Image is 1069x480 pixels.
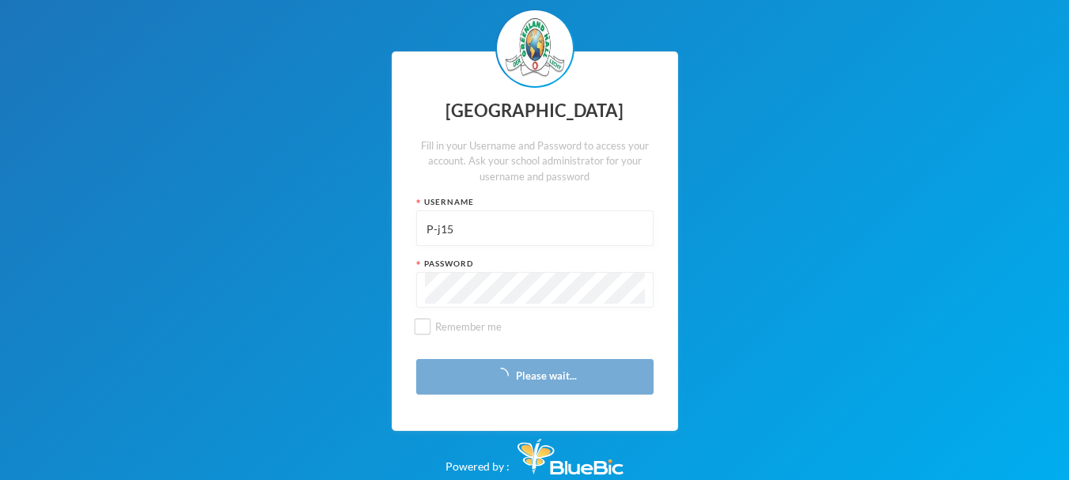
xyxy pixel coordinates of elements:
div: Fill in your Username and Password to access your account. Ask your school administrator for your... [416,138,654,185]
div: Powered by : [445,431,624,474]
div: [GEOGRAPHIC_DATA] [416,96,654,127]
div: Username [416,196,654,208]
i: icon: loading [493,368,509,384]
button: Please wait... [416,359,654,395]
img: Bluebic [517,439,624,474]
div: Password [416,258,654,270]
span: Remember me [429,320,508,333]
